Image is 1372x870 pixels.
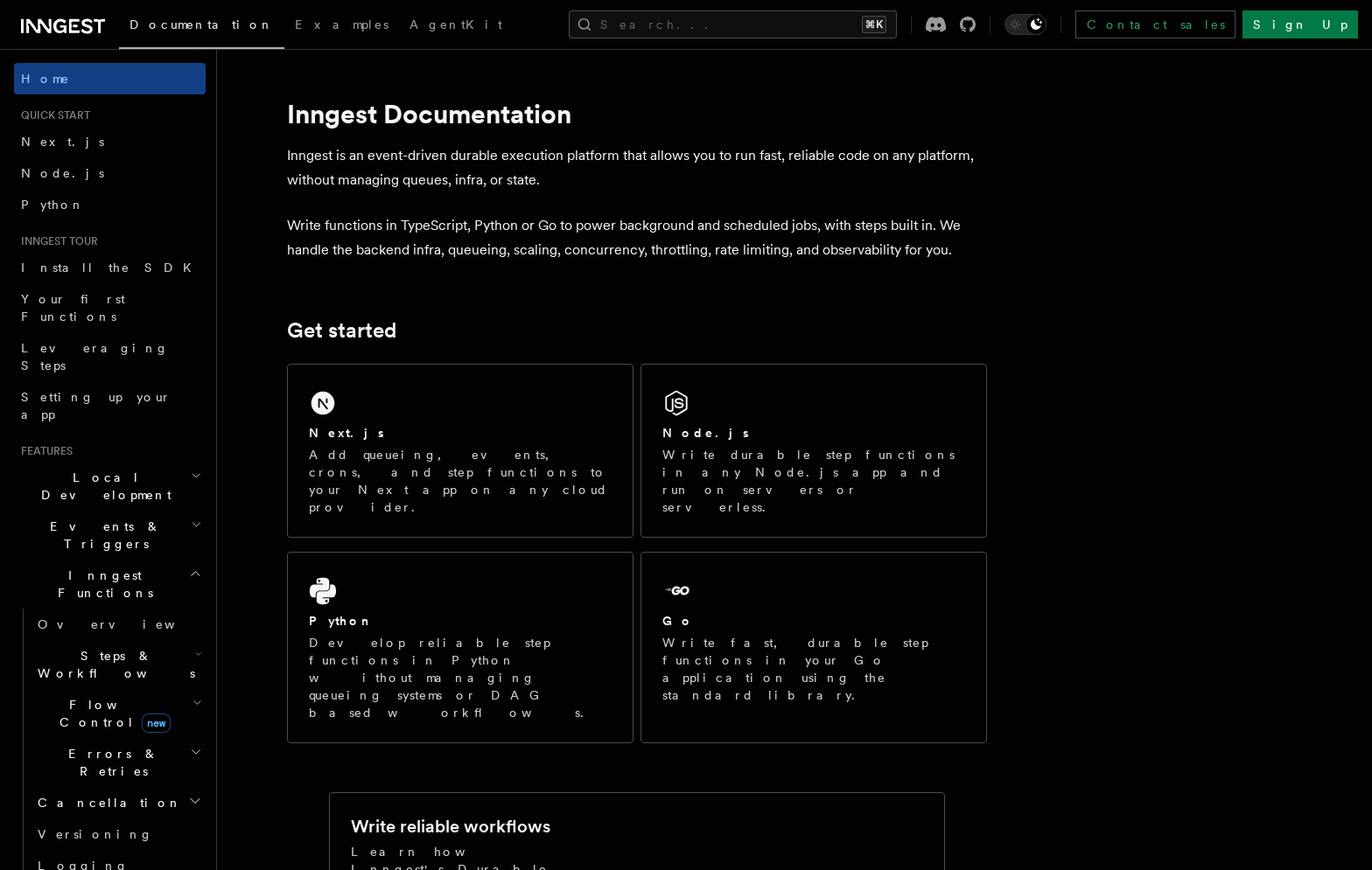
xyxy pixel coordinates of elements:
[31,794,182,811] span: Cancellation
[1004,14,1046,35] button: Toggle dark mode
[862,16,886,33] kbd: ⌘K
[21,292,125,324] span: Your first Functions
[14,469,191,504] span: Local Development
[142,713,171,733] span: new
[351,814,550,839] h2: Write reliable workflows
[14,462,206,511] button: Local Development
[287,552,633,743] a: PythonDevelop reliable step functions in Python without managing queueing systems or DAG based wo...
[287,364,633,538] a: Next.jsAdd queueing, events, crons, and step functions to your Next app on any cloud provider.
[14,518,191,553] span: Events & Triggers
[287,213,987,262] p: Write functions in TypeScript, Python or Go to power background and scheduled jobs, with steps bu...
[662,612,694,630] h2: Go
[14,283,206,332] a: Your first Functions
[287,143,987,192] p: Inngest is an event-driven durable execution platform that allows you to run fast, reliable code ...
[14,108,90,122] span: Quick start
[309,446,612,516] p: Add queueing, events, crons, and step functions to your Next app on any cloud provider.
[21,70,70,87] span: Home
[287,318,396,343] a: Get started
[14,332,206,381] a: Leveraging Steps
[119,5,284,49] a: Documentation
[21,341,169,372] span: Leveraging Steps
[31,818,206,850] a: Versioning
[21,135,104,149] span: Next.js
[409,17,502,31] span: AgentKit
[662,424,749,442] h2: Node.js
[287,98,987,129] h1: Inngest Documentation
[295,17,388,31] span: Examples
[14,189,206,220] a: Python
[14,234,98,248] span: Inngest tour
[31,689,206,738] button: Flow Controlnew
[399,5,513,47] a: AgentKit
[38,827,153,841] span: Versioning
[284,5,399,47] a: Examples
[309,612,374,630] h2: Python
[640,364,987,538] a: Node.jsWrite durable step functions in any Node.js app and run on servers or serverless.
[309,634,612,721] p: Develop reliable step functions in Python without managing queueing systems or DAG based workflows.
[640,552,987,743] a: GoWrite fast, durable step functions in your Go application using the standard library.
[309,424,384,442] h2: Next.js
[21,261,202,275] span: Install the SDK
[14,511,206,560] button: Events & Triggers
[129,17,274,31] span: Documentation
[662,446,965,516] p: Write durable step functions in any Node.js app and run on servers or serverless.
[14,381,206,430] a: Setting up your app
[38,617,218,631] span: Overview
[31,640,206,689] button: Steps & Workflows
[662,634,965,704] p: Write fast, durable step functions in your Go application using the standard library.
[31,787,206,818] button: Cancellation
[31,647,195,682] span: Steps & Workflows
[31,696,192,731] span: Flow Control
[31,609,206,640] a: Overview
[14,567,189,602] span: Inngest Functions
[569,10,897,38] button: Search...⌘K
[31,745,190,780] span: Errors & Retries
[14,157,206,189] a: Node.js
[14,63,206,94] a: Home
[21,166,104,180] span: Node.js
[1075,10,1235,38] a: Contact sales
[31,738,206,787] button: Errors & Retries
[1242,10,1358,38] a: Sign Up
[14,560,206,609] button: Inngest Functions
[21,390,171,421] span: Setting up your app
[21,198,85,212] span: Python
[14,126,206,157] a: Next.js
[14,252,206,283] a: Install the SDK
[14,444,73,458] span: Features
